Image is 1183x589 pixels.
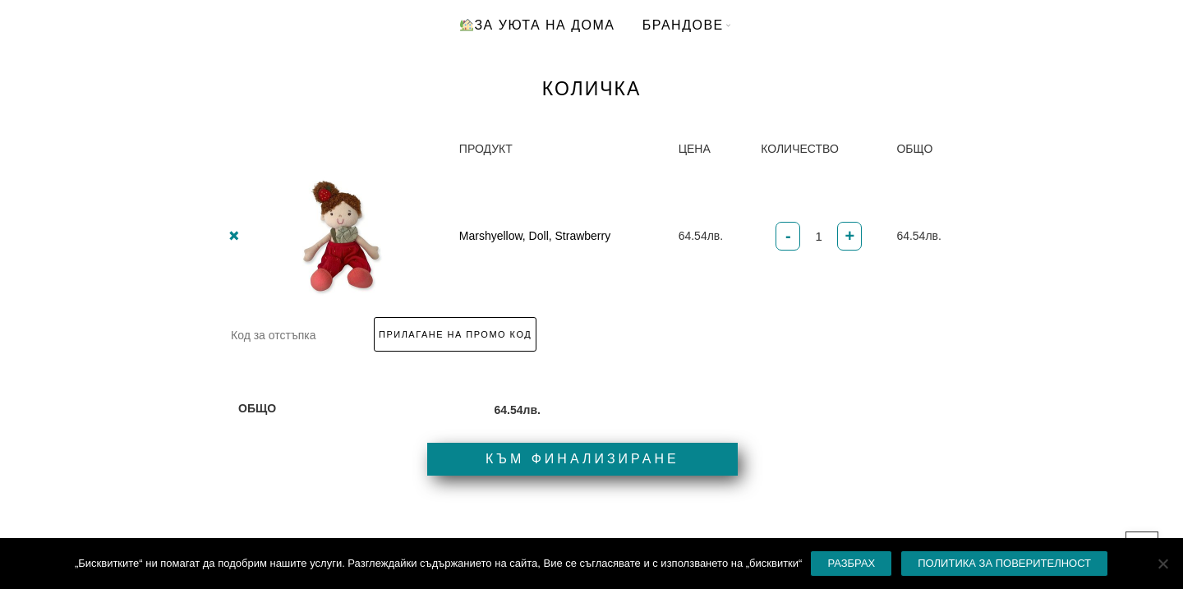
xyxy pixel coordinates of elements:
[669,133,752,165] th: Цена
[495,403,541,416] span: 64.54
[1154,555,1171,572] span: No
[800,222,837,251] input: Кол.
[459,229,610,242] a: Marshyellow, Doll, Strawberry
[374,317,536,352] button: Прилагане на промо код
[427,443,738,476] a: Към финализиране
[460,18,473,31] img: 🏡
[837,222,862,251] button: +
[810,550,892,577] a: Разбрах
[226,393,482,426] th: Общо
[776,222,800,251] button: -
[896,229,941,242] span: 64.54
[75,555,802,572] span: „Бисквитките“ ни помагат да подобрим нашите услуги. Разглеждайки съдържанието на сайта, Вие се съ...
[679,229,724,242] span: 64.54
[751,133,886,165] th: Количество
[925,229,941,242] span: лв.
[707,229,724,242] span: лв.
[447,5,627,44] a: За уюта на дома
[449,133,669,165] th: Продукт
[630,5,736,44] a: БРАНДОВЕ
[523,403,541,416] span: лв.
[900,550,1108,577] a: Политика за поверителност
[226,324,366,346] input: Код за отстъпка
[263,77,920,100] h1: Количка
[223,225,245,246] a: Премахване на този артикул
[886,133,969,165] th: Общо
